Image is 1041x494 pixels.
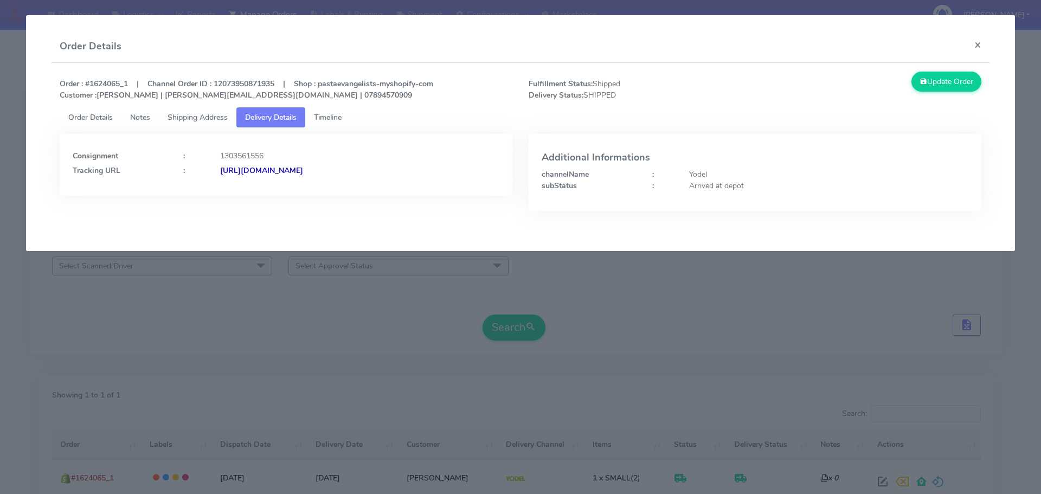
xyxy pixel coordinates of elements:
span: Notes [130,112,150,123]
ul: Tabs [60,107,982,127]
strong: Tracking URL [73,165,120,176]
strong: channelName [542,169,589,179]
strong: subStatus [542,181,577,191]
div: Arrived at depot [681,180,976,191]
button: Close [966,30,990,59]
strong: Consignment [73,151,118,161]
strong: Delivery Status: [529,90,583,100]
div: 1303561556 [212,150,507,162]
strong: [URL][DOMAIN_NAME] [220,165,303,176]
strong: : [183,151,185,161]
div: Yodel [681,169,976,180]
span: Order Details [68,112,113,123]
strong: Customer : [60,90,97,100]
strong: Fulfillment Status: [529,79,593,89]
strong: : [183,165,185,176]
span: Shipped SHIPPED [520,78,755,101]
strong: : [652,169,654,179]
span: Delivery Details [245,112,297,123]
strong: : [652,181,654,191]
span: Shipping Address [168,112,228,123]
strong: Order : #1624065_1 | Channel Order ID : 12073950871935 | Shop : pastaevangelists-myshopify-com [P... [60,79,433,100]
button: Update Order [911,72,982,92]
span: Timeline [314,112,342,123]
h4: Additional Informations [542,152,968,163]
h4: Order Details [60,39,121,54]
